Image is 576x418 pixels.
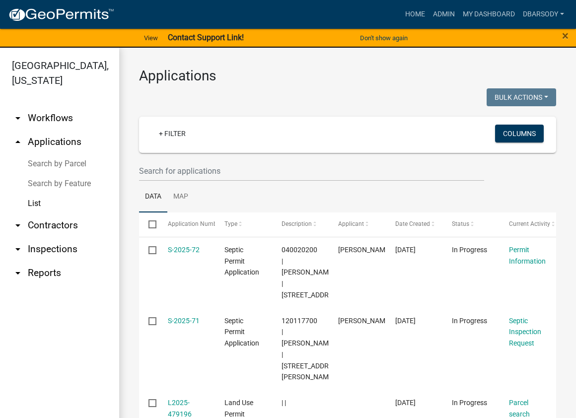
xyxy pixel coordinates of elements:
[395,317,416,325] span: 09/16/2025
[151,125,194,142] a: + Filter
[509,399,530,418] a: Parcel search
[272,212,329,236] datatable-header-cell: Description
[167,181,194,213] a: Map
[499,212,556,236] datatable-header-cell: Current Activity
[158,212,215,236] datatable-header-cell: Application Number
[562,30,569,42] button: Close
[282,399,286,407] span: | |
[12,112,24,124] i: arrow_drop_down
[452,246,487,254] span: In Progress
[452,317,487,325] span: In Progress
[12,243,24,255] i: arrow_drop_down
[139,181,167,213] a: Data
[452,399,487,407] span: In Progress
[139,212,158,236] datatable-header-cell: Select
[12,136,24,148] i: arrow_drop_up
[356,30,412,46] button: Don't show again
[562,29,569,43] span: ×
[487,88,556,106] button: Bulk Actions
[495,125,544,142] button: Columns
[509,220,550,227] span: Current Activity
[429,5,459,24] a: Admin
[224,317,259,348] span: Septic Permit Application
[509,246,546,265] a: Permit Information
[452,220,469,227] span: Status
[224,246,259,277] span: Septic Permit Application
[168,220,222,227] span: Application Number
[509,317,541,348] a: Septic Inspection Request
[168,317,200,325] a: S-2025-71
[338,220,364,227] span: Applicant
[282,317,343,381] span: 120117700 | JOHN R SAATZER | 8555 LAKEWOOD SHORE RD NW RICE MN 56367
[338,246,391,254] span: Charles Prom
[395,399,416,407] span: 09/16/2025
[282,220,312,227] span: Description
[395,220,430,227] span: Date Created
[442,212,500,236] datatable-header-cell: Status
[168,33,244,42] strong: Contact Support Link!
[338,317,391,325] span: Sean Moe
[459,5,519,24] a: My Dashboard
[395,246,416,254] span: 09/16/2025
[12,267,24,279] i: arrow_drop_down
[139,161,484,181] input: Search for applications
[168,246,200,254] a: S-2025-72
[519,5,568,24] a: Dbarsody
[215,212,272,236] datatable-header-cell: Type
[168,399,192,418] a: L2025-479196
[139,68,556,84] h3: Applications
[140,30,162,46] a: View
[12,219,24,231] i: arrow_drop_down
[329,212,386,236] datatable-header-cell: Applicant
[282,246,343,299] span: 040020200 | HOWARD POPP | 13980 45TH AVE NE
[224,220,237,227] span: Type
[385,212,442,236] datatable-header-cell: Date Created
[401,5,429,24] a: Home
